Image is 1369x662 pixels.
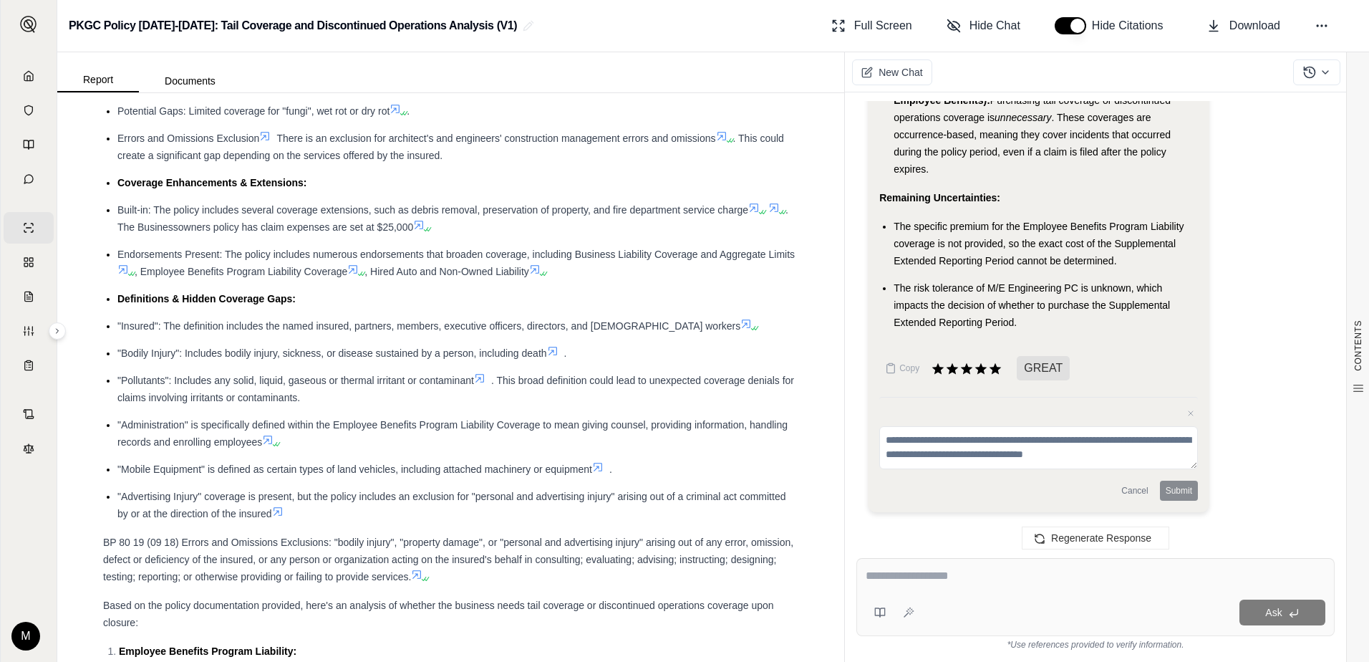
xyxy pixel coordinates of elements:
[1017,356,1070,380] span: GREAT
[276,133,715,144] span: There is an exclusion for architect's and engineers' construction management errors and omissions
[4,281,54,312] a: Claim Coverage
[1265,607,1282,618] span: Ask
[11,622,40,651] div: M
[103,600,774,628] span: Based on the policy documentation provided, here's an analysis of whether the business needs tail...
[117,204,788,233] span: . The Businessowners policy has claim expenses are set at $25,000
[4,163,54,195] a: Chat
[4,246,54,278] a: Policy Comparisons
[826,11,918,40] button: Full Screen
[1092,17,1172,34] span: Hide Citations
[941,11,1026,40] button: Hide Chat
[364,266,529,277] span: , Hired Auto and Non-Owned Liability
[103,537,793,582] span: BP 80 19 (09 18) Errors and Omissions Exclusions: "bodily injury", "property damage", or "persona...
[852,59,932,85] button: New Chat
[117,204,748,216] span: Built-in: The policy includes several coverage extensions, such as debris removal, preservation o...
[4,129,54,160] a: Prompt Library
[117,320,740,332] span: "Insured": The definition includes the named insured, partners, members, executive officers, dire...
[117,419,788,448] span: "Administration" is specifically defined within the Employee Benefits Program Liability Coverage ...
[117,249,795,260] span: Endorsements Present: The policy includes numerous endorsements that broaden coverage, including ...
[4,212,54,244] a: Single Policy
[14,10,43,39] button: Expand sidebar
[894,221,1184,267] span: The specific premium for the Employee Benefits Program Liability coverage is not provided, so the...
[1201,11,1286,40] button: Download
[1239,600,1325,625] button: Ask
[894,95,1171,123] span: Purchasing tail coverage or discontinued operations coverage is
[69,13,517,39] h2: PKGC Policy [DATE]-[DATE]: Tail Coverage and Discontinued Operations Analysis (V1)
[995,112,1051,123] span: unnecessary
[119,646,296,657] span: Employee Benefits Program Liability:
[117,375,794,403] span: . This broad definition could lead to unexpected coverage denials for claims involving irritants ...
[117,177,307,188] span: Coverage Enhancements & Extensions:
[117,464,592,475] span: "Mobile Equipment" is defined as certain types of land vehicles, including attached machinery or ...
[879,354,925,383] button: Copy
[856,636,1335,651] div: *Use references provided to verify information.
[894,112,1171,175] span: . These coverages are occurrence-based, meaning they cover incidents that occurred during the pol...
[894,77,1191,106] span: General Liability and Commercial Umbrella Liability (excluding Employee Benefits):
[1022,527,1169,550] button: Regenerate Response
[20,16,37,33] img: Expand sidebar
[117,491,785,519] span: "Advertising Injury" coverage is present, but the policy includes an exclusion for "personal and ...
[4,60,54,92] a: Home
[1051,532,1151,544] span: Regenerate Response
[1353,320,1364,371] span: CONTENTS
[57,68,139,92] button: Report
[969,17,1020,34] span: Hide Chat
[117,293,296,304] span: Definitions & Hidden Coverage Gaps:
[135,266,347,277] span: , Employee Benefits Program Liability Coverage
[894,282,1170,328] span: The risk tolerance of M/E Engineering PC is unknown, which impacts the decision of whether to pur...
[407,105,410,117] span: .
[4,433,54,464] a: Legal Search Engine
[117,375,474,386] span: "Pollutants": Includes any solid, liquid, gaseous or thermal irritant or contaminant
[4,398,54,430] a: Contract Analysis
[117,105,390,117] span: Potential Gaps: Limited coverage for "fungi", wet rot or dry rot
[4,95,54,126] a: Documents Vault
[1229,17,1280,34] span: Download
[139,69,241,92] button: Documents
[49,322,66,340] button: Expand sidebar
[1116,481,1153,501] button: Cancel
[4,315,54,347] a: Custom Report
[899,363,919,374] span: Copy
[117,133,784,161] span: . This could create a significant gap depending on the services offered by the insured.
[879,192,1000,203] strong: Remaining Uncertainties:
[609,464,612,475] span: .
[4,350,54,381] a: Coverage Table
[564,347,567,359] span: .
[117,133,259,144] span: Errors and Omissions Exclusion
[879,65,922,80] span: New Chat
[117,347,547,359] span: "Bodily Injury": Includes bodily injury, sickness, or disease sustained by a person, including death
[854,17,912,34] span: Full Screen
